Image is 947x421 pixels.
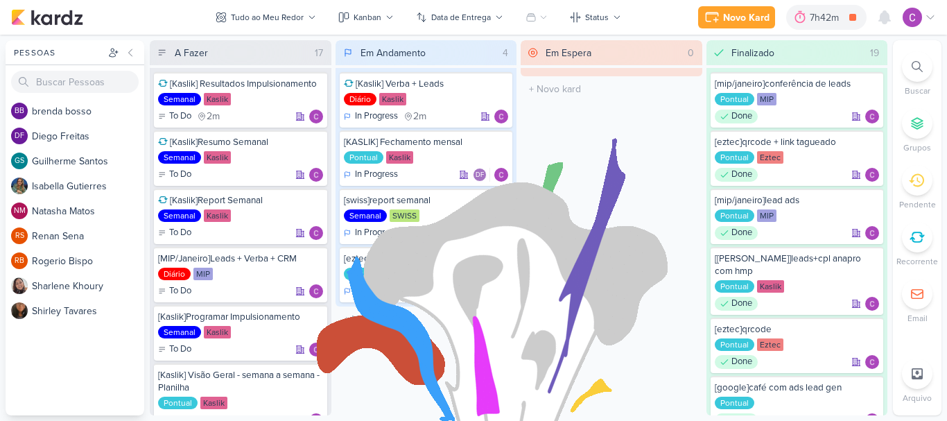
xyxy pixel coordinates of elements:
[309,343,323,356] img: Carlos Lima
[32,229,144,243] div: R e n a n S e n a
[338,309,514,329] input: + Novo kard
[715,226,758,240] div: Done
[309,110,323,123] div: Responsável: Carlos Lima
[715,297,758,311] div: Done
[715,168,758,182] div: Done
[865,297,879,311] div: Responsável: Carlos Lima
[715,194,880,207] div: [mip/janeiro]lead ads
[893,51,941,97] li: Ctrl + F
[715,78,880,90] div: [mip/janeiro]conferência de leads
[15,257,24,265] p: RB
[715,338,754,351] div: Pontual
[309,46,329,60] div: 17
[355,110,398,123] p: In Progress
[344,209,387,222] div: Semanal
[158,136,323,148] div: [Kaslik]Resumo Semanal
[175,46,208,60] div: A Fazer
[731,168,752,182] p: Done
[207,112,220,121] span: 2m
[158,284,191,298] div: To Do
[344,110,398,123] div: In Progress
[494,226,508,240] div: Responsável: Carlos Lima
[390,209,419,222] div: SWISS
[158,151,201,164] div: Semanal
[158,226,191,240] div: To Do
[810,10,843,25] div: 7h42m
[15,157,24,165] p: GS
[865,226,879,240] div: Responsável: Carlos Lima
[344,78,509,90] div: [Kaslik] Verba + Leads
[344,151,383,164] div: Pontual
[355,226,398,240] p: In Progress
[344,226,398,240] div: In Progress
[158,93,201,105] div: Semanal
[309,168,323,182] img: Carlos Lima
[158,78,323,90] div: [Kaslik] Resultados Impulsionamento
[204,93,231,105] div: Kaslik
[309,284,323,298] img: Carlos Lima
[715,381,880,394] div: [google]café com ads lead gen
[11,9,83,26] img: kardz.app
[158,311,323,323] div: [Kaslik]Programar Impulsionamento
[11,153,28,169] div: Guilherme Santos
[865,110,879,123] img: Carlos Lima
[158,110,191,123] div: To Do
[32,304,144,318] div: S h i r l e y T a v a r e s
[344,284,398,298] div: In Progress
[386,268,412,280] div: Eztec
[309,110,323,123] img: Carlos Lima
[11,277,28,294] img: Sharlene Khoury
[865,297,879,311] img: Carlos Lima
[169,168,191,182] p: To Do
[715,397,754,409] div: Pontual
[344,136,509,148] div: [KASLIK] Fechamento mensal
[731,226,752,240] p: Done
[344,268,383,280] div: Pontual
[731,297,752,311] p: Done
[494,226,508,240] img: Carlos Lima
[204,151,231,164] div: Kaslik
[903,392,932,404] p: Arquivo
[32,204,144,218] div: N a t a s h a M a t o s
[698,6,775,28] button: Novo Kard
[32,154,144,169] div: G u i l h e r m e S a n t o s
[344,168,398,182] div: In Progress
[715,151,754,164] div: Pontual
[355,284,398,298] p: In Progress
[32,129,144,144] div: D i e g o F r e i t a s
[494,284,508,298] div: Responsável: Carlos Lima
[731,110,752,123] p: Done
[169,110,191,123] p: To Do
[715,93,754,105] div: Pontual
[204,326,231,338] div: Kaslik
[204,209,231,222] div: Kaslik
[757,93,776,105] div: MIP
[15,108,24,115] p: bb
[15,232,24,240] p: RS
[344,252,509,265] div: [eztec]relatório qrcode ga4
[865,110,879,123] div: Responsável: Carlos Lima
[15,132,24,140] p: DF
[907,312,928,325] p: Email
[11,203,28,219] div: Natasha Matos
[523,79,700,99] input: + Novo kard
[32,104,144,119] div: b r e n d a b o s s o
[386,151,413,164] div: Kaslik
[682,46,700,60] div: 0
[403,110,426,123] div: último check-in há 2 meses
[731,355,752,369] p: Done
[309,226,323,240] div: Responsável: Carlos Lima
[903,8,922,27] img: Carlos Lima
[169,226,191,240] p: To Do
[11,252,28,269] div: Rogerio Bispo
[355,168,398,182] p: In Progress
[11,71,139,93] input: Buscar Pessoas
[158,194,323,207] div: [Kaslik]Report Semanal
[731,46,774,60] div: Finalizado
[757,338,783,351] div: Eztec
[473,168,487,182] div: Diego Freitas
[344,93,376,105] div: Diário
[723,10,770,25] div: Novo Kard
[473,168,490,182] div: Colaboradores: Diego Freitas
[413,112,426,121] span: 2m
